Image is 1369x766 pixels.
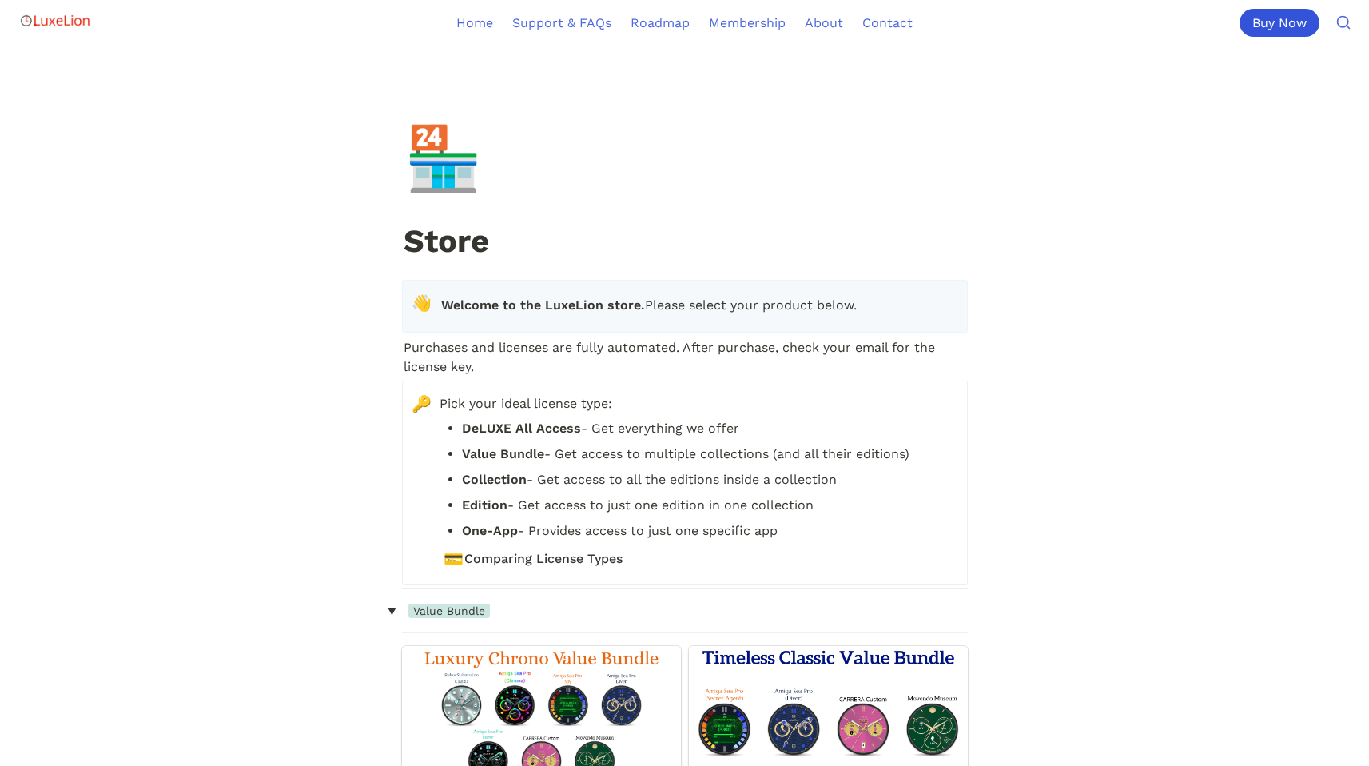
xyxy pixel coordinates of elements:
h1: Store [402,224,968,262]
li: - Get access to just one edition in one collection [462,493,954,517]
span: 👋 [412,293,432,313]
span: Pick your ideal license type: [440,394,954,413]
div: Buy Now [1240,9,1319,37]
strong: One-App [462,523,518,538]
img: Logo [19,5,91,37]
a: 💳Comparing License Types [440,547,954,571]
li: - Get access to multiple collections (and all their editions) [462,442,954,466]
li: - Get everything we offer [462,417,954,441]
div: 🏪 [404,127,482,190]
strong: Welcome to the LuxeLion store. [441,297,645,313]
strong: Collection [462,472,527,487]
strong: Value Bundle [462,446,544,461]
li: - Provides access to just one specific app [462,519,954,543]
strong: Edition [462,497,507,513]
p: Purchases and licenses are fully automated. After purchase, check your email for the license key. [402,336,968,379]
span: Value Bundle [408,604,490,618]
p: Please select your product below. [440,293,954,319]
span: Comparing License Types [464,549,623,569]
span: ‣ [378,604,404,618]
span: 🔑 [412,394,432,413]
span: 💳 [444,549,460,565]
li: - Get access to all the editions inside a collection [462,468,954,492]
strong: DeLUXE All Access [462,421,581,436]
a: Buy Now [1240,9,1326,37]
